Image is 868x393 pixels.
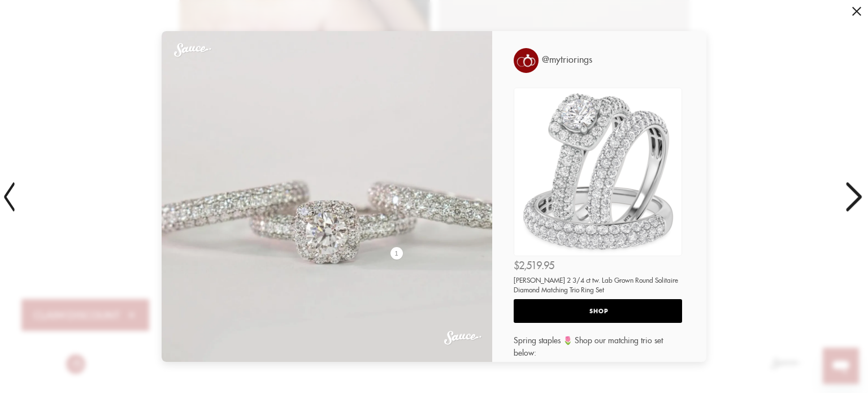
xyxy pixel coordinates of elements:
[444,331,481,345] a: Social Commerce & Shoppable galleries powered by Sauce
[513,86,684,257] img: BT1681W-L045-A__42779.1742234804.jpg
[514,259,554,272] span: $2,519.95
[588,299,610,323] span: SHOP
[514,48,539,73] img: 519327968.jpg
[390,247,403,260] a: 1
[514,54,592,66] a: @mytriorings
[514,275,682,295] div: [PERSON_NAME] 2 3/4 ct tw. Lab Grown Round Solitaire Diamond Matching Trio Ring Set
[514,299,682,323] a: SHOP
